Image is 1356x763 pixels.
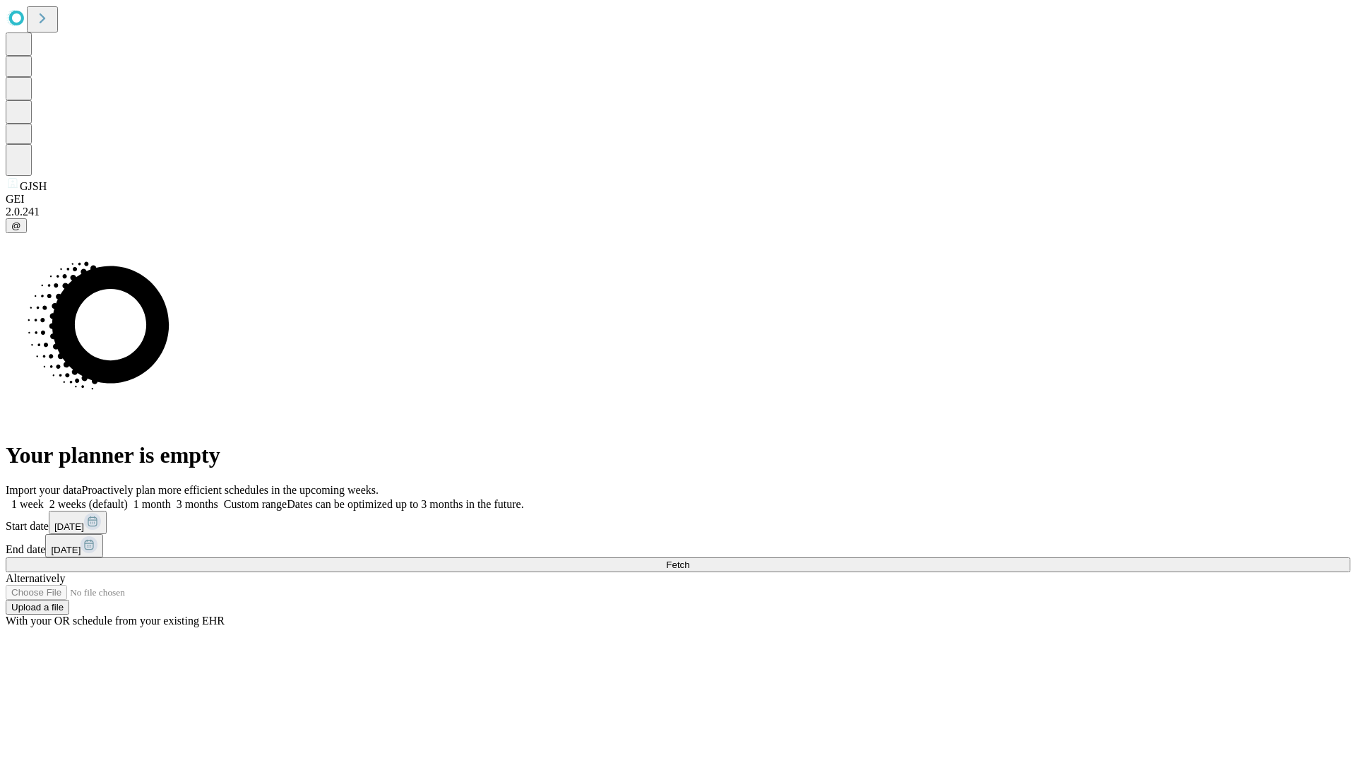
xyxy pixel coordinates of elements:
button: Upload a file [6,600,69,615]
span: [DATE] [51,545,81,555]
h1: Your planner is empty [6,442,1350,468]
button: @ [6,218,27,233]
span: 3 months [177,498,218,510]
span: GJSH [20,180,47,192]
span: 2 weeks (default) [49,498,128,510]
span: @ [11,220,21,231]
button: [DATE] [49,511,107,534]
span: Alternatively [6,572,65,584]
div: GEI [6,193,1350,206]
button: [DATE] [45,534,103,557]
span: Proactively plan more efficient schedules in the upcoming weeks. [82,484,379,496]
span: With your OR schedule from your existing EHR [6,615,225,627]
span: [DATE] [54,521,84,532]
span: 1 month [133,498,171,510]
span: Dates can be optimized up to 3 months in the future. [287,498,523,510]
div: Start date [6,511,1350,534]
span: 1 week [11,498,44,510]
div: 2.0.241 [6,206,1350,218]
span: Custom range [224,498,287,510]
span: Fetch [666,560,689,570]
button: Fetch [6,557,1350,572]
div: End date [6,534,1350,557]
span: Import your data [6,484,82,496]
